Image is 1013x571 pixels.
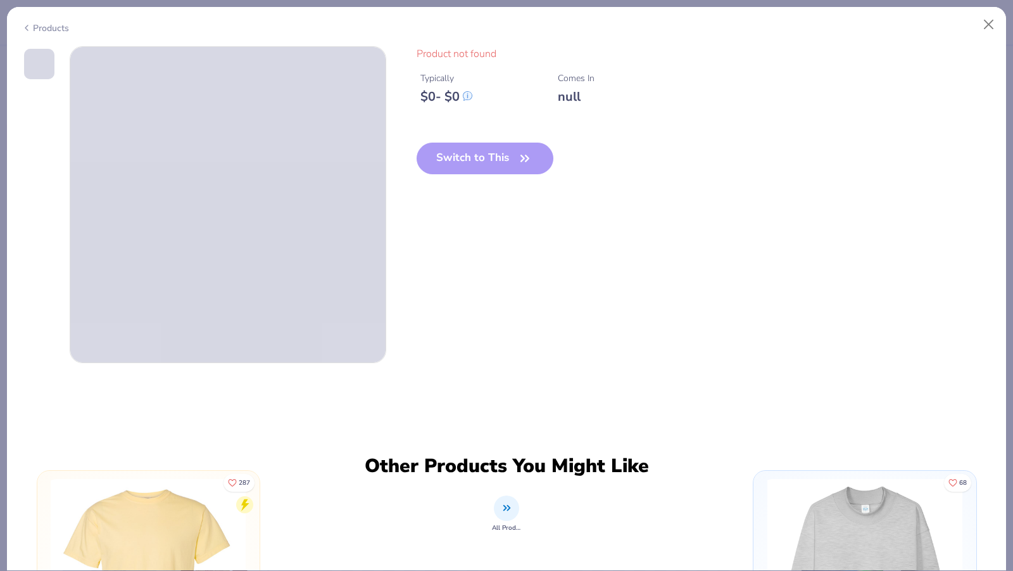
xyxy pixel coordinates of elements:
[356,455,657,478] div: Other Products You Might Like
[492,523,521,533] span: All Products
[977,13,1001,37] button: Close
[500,501,514,515] img: All Products Image
[420,72,472,85] div: Typically
[22,22,69,35] div: Products
[944,474,971,492] button: Like
[417,47,496,61] span: Product not found
[239,480,250,486] span: 287
[558,72,595,85] div: Comes In
[492,496,521,533] div: filter for All Products
[420,89,472,105] div: $ 0 - $ 0
[223,474,255,492] button: Like
[558,89,595,105] div: null
[492,496,521,533] button: filter button
[959,480,967,486] span: 68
